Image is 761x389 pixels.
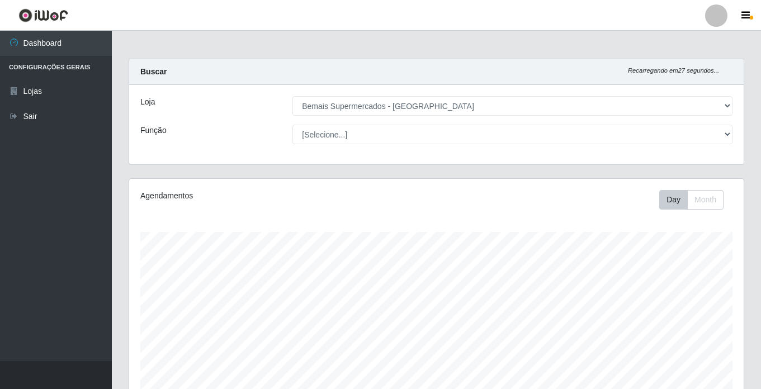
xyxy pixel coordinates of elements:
[140,96,155,108] label: Loja
[140,190,377,202] div: Agendamentos
[659,190,732,210] div: Toolbar with button groups
[140,67,167,76] strong: Buscar
[659,190,724,210] div: First group
[18,8,68,22] img: CoreUI Logo
[140,125,167,136] label: Função
[628,67,719,74] i: Recarregando em 27 segundos...
[659,190,688,210] button: Day
[687,190,724,210] button: Month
